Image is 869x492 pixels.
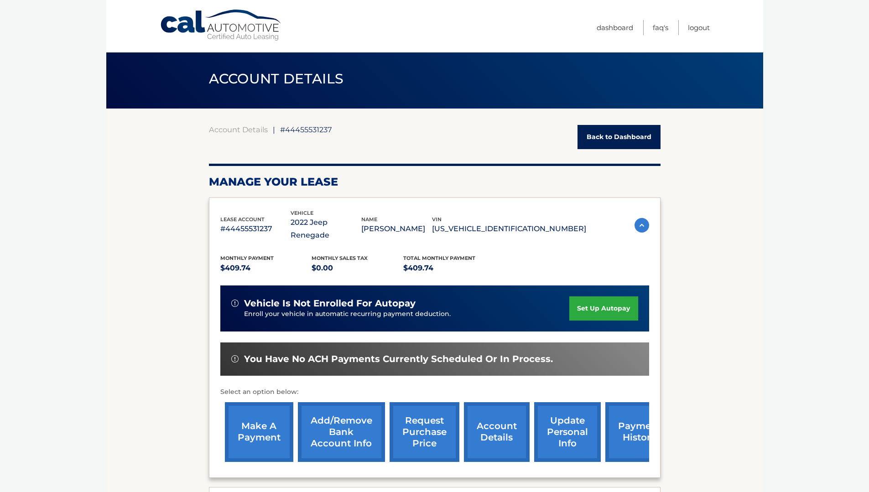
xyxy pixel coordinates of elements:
a: Logout [688,20,710,35]
p: Enroll your vehicle in automatic recurring payment deduction. [244,309,570,319]
span: ACCOUNT DETAILS [209,70,344,87]
p: [PERSON_NAME] [361,223,432,235]
p: $409.74 [403,262,495,274]
h2: Manage Your Lease [209,175,661,189]
p: 2022 Jeep Renegade [291,216,361,242]
a: Back to Dashboard [578,125,661,149]
a: update personal info [534,402,601,462]
img: accordion-active.svg [635,218,649,233]
a: FAQ's [653,20,668,35]
span: | [273,125,275,134]
a: Dashboard [597,20,633,35]
span: vehicle [291,210,313,216]
p: #44455531237 [220,223,291,235]
span: vehicle is not enrolled for autopay [244,298,416,309]
img: alert-white.svg [231,355,239,363]
span: lease account [220,216,265,223]
a: make a payment [225,402,293,462]
p: $409.74 [220,262,312,274]
img: alert-white.svg [231,300,239,307]
p: $0.00 [312,262,403,274]
span: #44455531237 [280,125,332,134]
a: Account Details [209,125,268,134]
span: Monthly sales Tax [312,255,368,261]
a: payment history [605,402,674,462]
a: set up autopay [569,296,638,321]
a: Add/Remove bank account info [298,402,385,462]
span: You have no ACH payments currently scheduled or in process. [244,353,553,365]
p: Select an option below: [220,387,649,398]
a: request purchase price [390,402,459,462]
a: Cal Automotive [160,9,283,41]
span: Total Monthly Payment [403,255,475,261]
span: name [361,216,377,223]
span: vin [432,216,442,223]
a: account details [464,402,530,462]
span: Monthly Payment [220,255,274,261]
p: [US_VEHICLE_IDENTIFICATION_NUMBER] [432,223,586,235]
